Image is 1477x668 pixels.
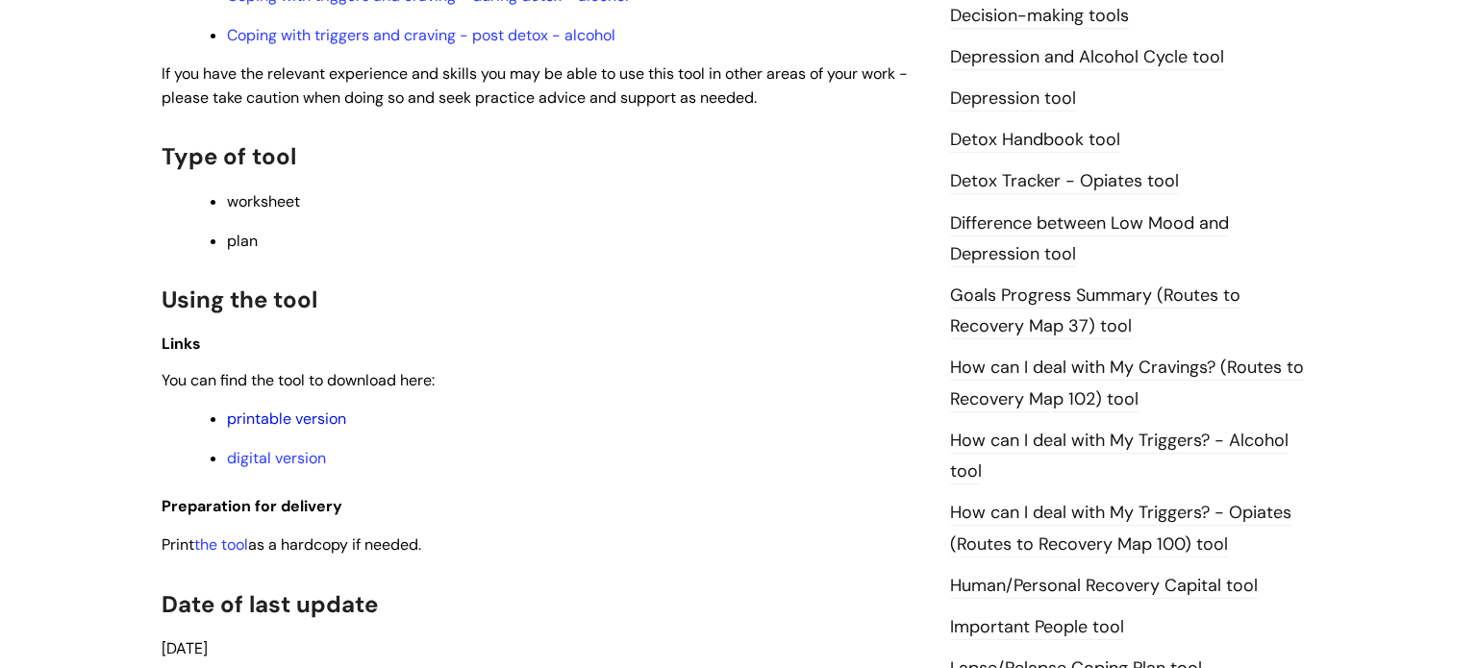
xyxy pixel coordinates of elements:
[162,141,296,171] span: Type of tool
[162,370,435,390] span: You can find the tool to download here:
[162,534,421,555] span: Print as a hardcopy if needed.
[162,589,378,619] span: Date of last update
[194,534,248,555] a: the tool
[162,63,908,108] span: If you have the relevant experience and skills you may be able to use this tool in other areas of...
[950,356,1304,411] a: How can I deal with My Cravings? (Routes to Recovery Map 102) tool
[950,211,1229,267] a: Difference between Low Mood and Depression tool
[227,231,258,251] span: plan
[227,25,615,45] a: Coping with triggers and craving - post detox - alcohol
[950,501,1291,557] a: How can I deal with My Triggers? - Opiates (Routes to Recovery Map 100) tool
[162,285,317,314] span: Using the tool
[950,169,1179,194] a: Detox Tracker - Opiates tool
[950,429,1289,484] a: How can I deal with My Triggers? - Alcohol tool
[162,638,208,658] span: [DATE]
[950,87,1076,111] a: Depression tool
[227,191,300,211] span: worksheet
[950,574,1258,599] a: Human/Personal Recovery Capital tool
[227,408,346,429] a: printable version
[950,45,1224,70] a: Depression and Alcohol Cycle tool
[950,284,1240,339] a: Goals Progress Summary (Routes to Recovery Map 37) tool
[950,128,1120,153] a: Detox Handbook tool
[950,4,1129,29] a: Decision-making tools
[162,496,342,516] span: Preparation for delivery
[227,448,326,468] a: digital version
[162,334,201,354] span: Links
[950,615,1124,640] a: Important People tool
